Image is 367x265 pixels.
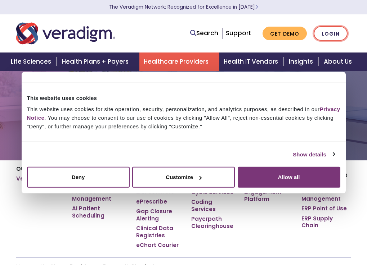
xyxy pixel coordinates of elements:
[190,28,218,38] a: Search
[109,4,258,10] a: The Veradigm Network: Recognized for Excellence in [DATE]Learn More
[136,188,174,195] a: EHR Software
[191,198,233,213] a: Coding Services
[72,205,125,219] a: AI Patient Scheduling
[219,52,285,71] a: Health IT Vendors
[16,175,61,182] a: Veradigm Suite
[285,52,319,71] a: Insights
[136,198,167,205] a: ePrescribe
[27,167,130,188] button: Deny
[301,188,351,202] a: ERP Fiscal Management
[6,52,58,71] a: Life Sciences
[132,167,235,188] button: Customize
[191,182,233,196] a: Revenue Cycle Services
[136,242,179,249] a: eChart Courier
[301,205,347,212] a: ERP Point of Use
[136,225,180,239] a: Clinical Data Registries
[16,22,115,45] img: Veradigm logo
[314,26,348,41] a: Login
[301,215,351,229] a: ERP Supply Chain
[27,105,340,131] div: This website uses cookies for site operation, security, personalization, and analytics purposes, ...
[72,188,125,202] a: Practice Management
[255,4,258,10] span: Learn More
[139,52,219,71] a: Healthcare Providers
[27,106,340,121] a: Privacy Notice
[191,215,233,229] a: Payerpath Clearinghouse
[263,27,307,41] a: Get Demo
[58,52,139,71] a: Health Plans + Payers
[27,93,340,102] div: This website uses cookies
[238,167,340,188] button: Allow all
[319,52,361,71] a: About Us
[136,208,180,222] a: Gap Closure Alerting
[226,29,251,37] a: Support
[293,150,335,159] a: Show details
[244,182,291,203] a: Patient Engagement Platform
